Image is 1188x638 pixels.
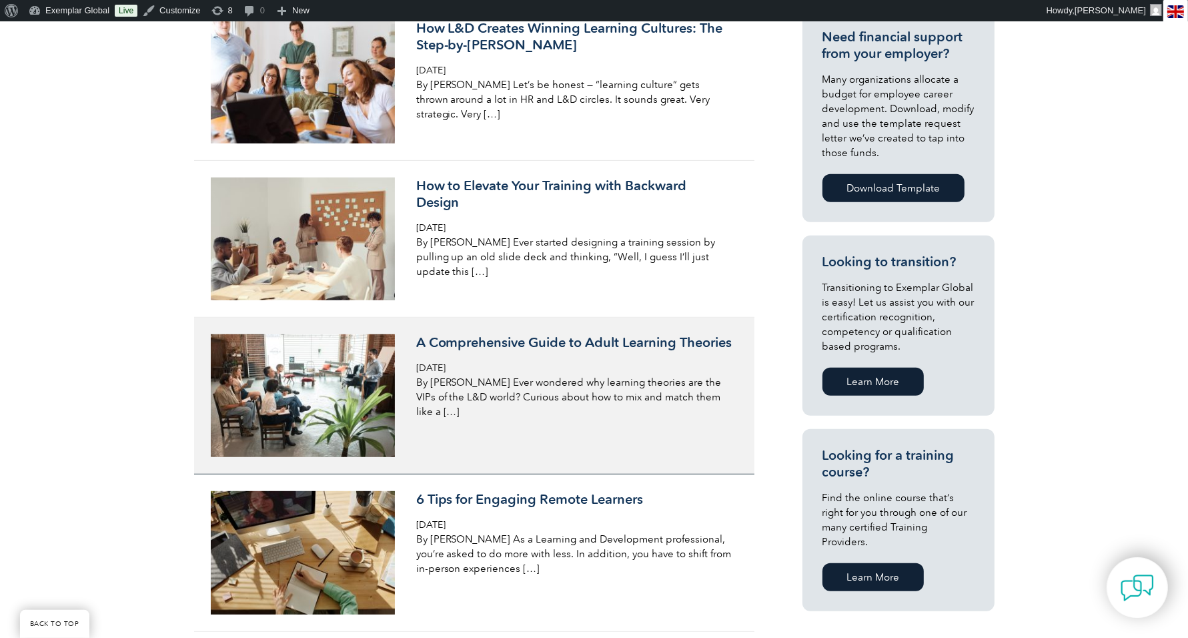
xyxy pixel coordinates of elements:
img: pexels-rdne-5756664-300x200.jpg [211,334,396,457]
p: By [PERSON_NAME] Ever wondered why learning theories are the VIPs of the L&D world? Curious about... [416,375,732,419]
img: pexels-julia-m-cameron-4144923-300x200.jpg [211,491,396,614]
a: How to Elevate Your Training with Backward Design [DATE] By [PERSON_NAME] Ever started designing ... [194,161,754,318]
h3: Looking to transition? [822,254,975,270]
a: BACK TO TOP [20,610,89,638]
h3: A Comprehensive Guide to Adult Learning Theories [416,334,732,351]
a: How L&D Creates Winning Learning Cultures: The Step-by-[PERSON_NAME] [DATE] By [PERSON_NAME] Let’... [194,3,754,160]
a: Learn More [822,563,924,591]
span: [DATE] [416,222,446,234]
h3: How L&D Creates Winning Learning Cultures: The Step-by-[PERSON_NAME] [416,20,732,53]
h3: How to Elevate Your Training with Backward Design [416,178,732,211]
span: [DATE] [416,65,446,76]
img: en [1167,5,1184,18]
span: [DATE] [416,362,446,374]
a: Learn More [822,368,924,396]
h3: Looking for a training course? [822,447,975,481]
h3: 6 Tips for Engaging Remote Learners [416,491,732,508]
p: Transitioning to Exemplar Global is easy! Let us assist you with our certification recognition, c... [822,280,975,354]
img: pexels-hillaryfox-1595391-300x200.jpg [211,20,396,143]
p: Many organizations allocate a budget for employee career development. Download, modify and use th... [822,72,975,160]
span: [PERSON_NAME] [1075,5,1146,15]
img: pexels-fauxels-3184296-300x200.jpg [211,178,396,300]
span: [DATE] [416,519,446,531]
a: A Comprehensive Guide to Adult Learning Theories [DATE] By [PERSON_NAME] Ever wondered why learni... [194,318,754,474]
a: Live [115,5,137,17]
img: contact-chat.png [1121,571,1154,605]
h3: Need financial support from your employer? [822,29,975,62]
p: By [PERSON_NAME] As a Learning and Development professional, you’re asked to do more with less. I... [416,532,732,576]
p: By [PERSON_NAME] Ever started designing a training session by pulling up an old slide deck and th... [416,235,732,279]
a: Download Template [822,174,965,202]
p: By [PERSON_NAME] Let’s be honest — “learning culture” gets thrown around a lot in HR and L&D circ... [416,77,732,121]
a: 6 Tips for Engaging Remote Learners [DATE] By [PERSON_NAME] As a Learning and Development profess... [194,474,754,631]
p: Find the online course that’s right for you through one of our many certified Training Providers. [822,491,975,549]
